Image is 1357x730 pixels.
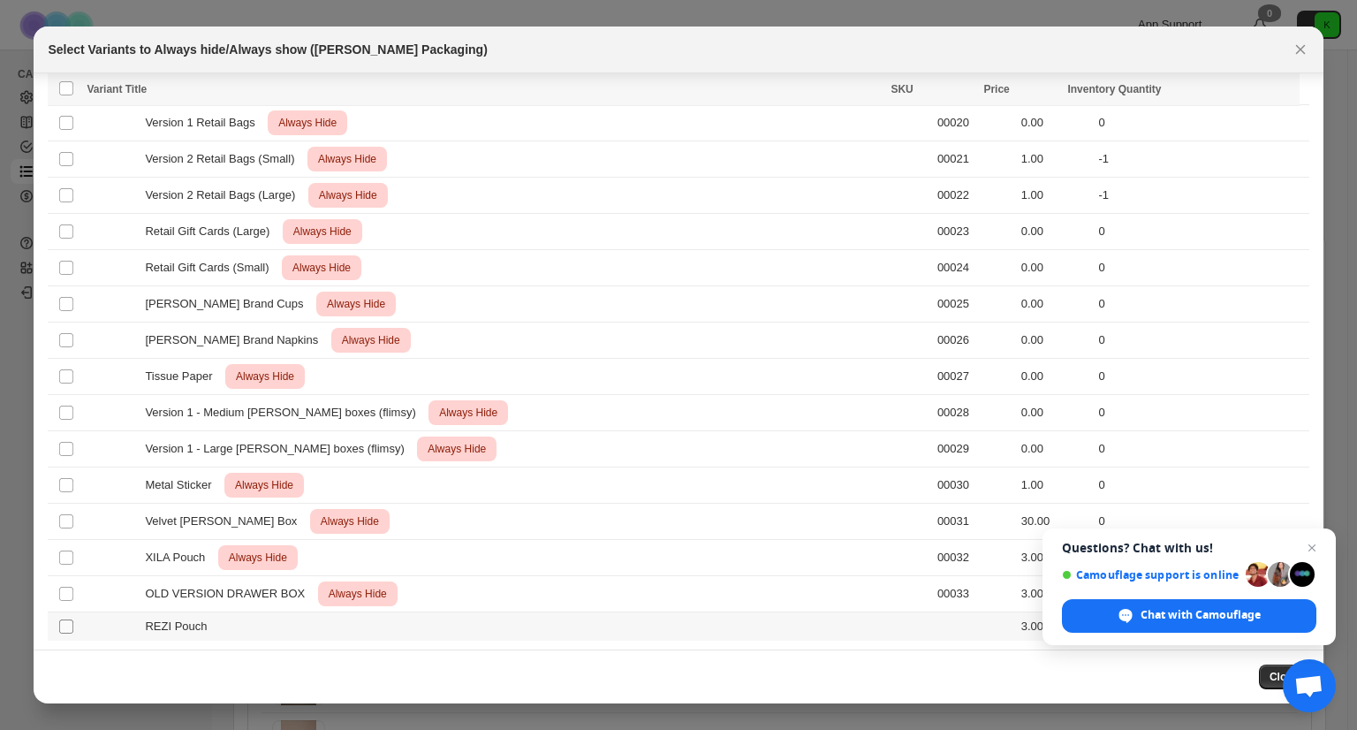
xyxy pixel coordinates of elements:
[145,295,313,313] span: [PERSON_NAME] Brand Cups
[1016,249,1094,285] td: 0.00
[932,213,1016,249] td: 00023
[225,547,291,568] span: Always Hide
[1141,607,1261,623] span: Chat with Camouflage
[1093,249,1308,285] td: 0
[1093,177,1308,213] td: -1
[932,503,1016,539] td: 00031
[1288,37,1313,62] button: Close
[1093,394,1308,430] td: 0
[315,185,381,206] span: Always Hide
[145,585,315,603] span: OLD VERSION DRAWER BOX
[1016,503,1094,539] td: 30.00
[932,467,1016,503] td: 00030
[1016,539,1094,575] td: 3.00
[145,331,328,349] span: [PERSON_NAME] Brand Napkins
[1283,659,1336,712] div: Open chat
[289,257,354,278] span: Always Hide
[1016,213,1094,249] td: 0.00
[1016,430,1094,467] td: 0.00
[1016,285,1094,322] td: 0.00
[275,112,340,133] span: Always Hide
[932,285,1016,322] td: 00025
[1016,467,1094,503] td: 1.00
[145,549,215,567] span: XILA Pouch
[1016,358,1094,394] td: 0.00
[145,618,216,635] span: REZI Pouch
[1093,358,1308,394] td: 0
[48,41,487,58] h2: Select Variants to Always hide/Always show ([PERSON_NAME] Packaging)
[232,366,298,387] span: Always Hide
[932,358,1016,394] td: 00027
[1093,104,1308,141] td: 0
[436,402,501,423] span: Always Hide
[325,583,390,605] span: Always Hide
[145,404,425,422] span: Version 1 - Medium [PERSON_NAME] boxes (flimsy)
[1093,503,1308,539] td: 0
[932,575,1016,612] td: 00033
[424,438,489,460] span: Always Hide
[1093,467,1308,503] td: 0
[290,221,355,242] span: Always Hide
[1301,537,1323,559] span: Close chat
[932,539,1016,575] td: 00032
[1016,322,1094,358] td: 0.00
[1062,541,1316,555] span: Questions? Chat with us!
[87,83,147,95] span: Variant Title
[231,475,297,496] span: Always Hide
[932,394,1016,430] td: 00028
[1016,612,1094,641] td: 3.00
[1016,104,1094,141] td: 0.00
[145,150,304,168] span: Version 2 Retail Bags (Small)
[145,513,307,530] span: Velvet [PERSON_NAME] Box
[145,476,221,494] span: Metal Sticker
[145,368,222,385] span: Tissue Paper
[1062,568,1239,582] span: Camouflage support is online
[932,322,1016,358] td: 00026
[323,293,389,315] span: Always Hide
[1016,575,1094,612] td: 3.00
[145,114,264,132] span: Version 1 Retail Bags
[1062,599,1316,633] div: Chat with Camouflage
[145,223,279,240] span: Retail Gift Cards (Large)
[338,330,404,351] span: Always Hide
[145,440,413,458] span: Version 1 - Large [PERSON_NAME] boxes (flimsy)
[315,148,380,170] span: Always Hide
[1270,670,1299,684] span: Close
[1093,322,1308,358] td: 0
[1093,285,1308,322] td: 0
[145,259,278,277] span: Retail Gift Cards (Small)
[317,511,383,532] span: Always Hide
[145,186,305,204] span: Version 2 Retail Bags (Large)
[932,104,1016,141] td: 00020
[891,83,913,95] span: SKU
[1067,83,1161,95] span: Inventory Quantity
[983,83,1009,95] span: Price
[932,249,1016,285] td: 00024
[1016,141,1094,177] td: 1.00
[1093,430,1308,467] td: 0
[1259,665,1309,689] button: Close
[1016,177,1094,213] td: 1.00
[1093,141,1308,177] td: -1
[1016,394,1094,430] td: 0.00
[932,430,1016,467] td: 00029
[932,141,1016,177] td: 00021
[1093,213,1308,249] td: 0
[932,177,1016,213] td: 00022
